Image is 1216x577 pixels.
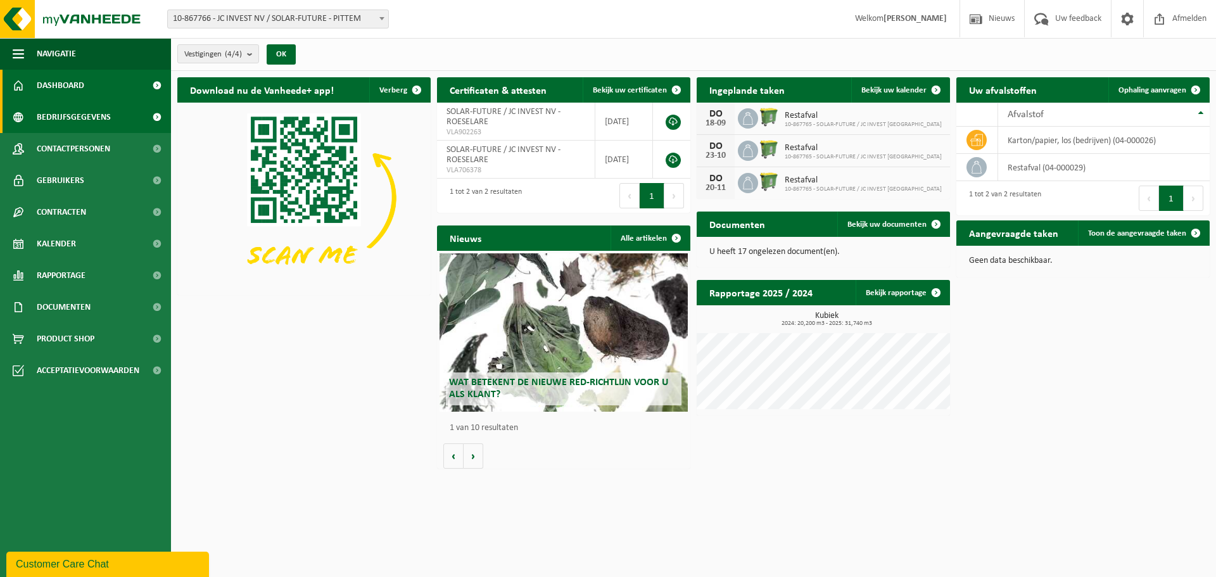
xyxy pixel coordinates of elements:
[969,257,1197,265] p: Geen data beschikbaar.
[1139,186,1159,211] button: Previous
[785,143,942,153] span: Restafval
[837,212,949,237] a: Bekijk uw documenten
[697,212,778,236] h2: Documenten
[595,141,653,179] td: [DATE]
[37,70,84,101] span: Dashboard
[37,38,76,70] span: Navigatie
[861,86,927,94] span: Bekijk uw kalender
[37,165,84,196] span: Gebruikers
[1078,220,1208,246] a: Toon de aangevraagde taken
[450,424,684,433] p: 1 van 10 resultaten
[697,280,825,305] h2: Rapportage 2025 / 2024
[177,77,346,102] h2: Download nu de Vanheede+ app!
[379,86,407,94] span: Verberg
[703,151,728,160] div: 23-10
[167,10,389,29] span: 10-867766 - JC INVEST NV / SOLAR-FUTURE - PITTEM
[703,320,950,327] span: 2024: 20,200 m3 - 2025: 31,740 m3
[709,248,937,257] p: U heeft 17 ongelezen document(en).
[6,549,212,577] iframe: chat widget
[703,109,728,119] div: DO
[595,103,653,141] td: [DATE]
[785,111,942,121] span: Restafval
[998,127,1210,154] td: karton/papier, los (bedrijven) (04-000026)
[593,86,667,94] span: Bekijk uw certificaten
[1184,186,1203,211] button: Next
[785,186,942,193] span: 10-867765 - SOLAR-FUTURE / JC INVEST [GEOGRAPHIC_DATA]
[847,220,927,229] span: Bekijk uw documenten
[464,443,483,469] button: Volgende
[883,14,947,23] strong: [PERSON_NAME]
[443,443,464,469] button: Vorige
[446,127,585,137] span: VLA902263
[37,196,86,228] span: Contracten
[443,182,522,210] div: 1 tot 2 van 2 resultaten
[998,154,1210,181] td: restafval (04-000029)
[440,253,688,412] a: Wat betekent de nieuwe RED-richtlijn voor u als klant?
[446,165,585,175] span: VLA706378
[956,220,1071,245] h2: Aangevraagde taken
[37,291,91,323] span: Documenten
[785,121,942,129] span: 10-867765 - SOLAR-FUTURE / JC INVEST [GEOGRAPHIC_DATA]
[1088,229,1186,238] span: Toon de aangevraagde taken
[619,183,640,208] button: Previous
[758,139,780,160] img: WB-0770-HPE-GN-50
[37,228,76,260] span: Kalender
[611,225,689,251] a: Alle artikelen
[640,183,664,208] button: 1
[37,101,111,133] span: Bedrijfsgegevens
[1159,186,1184,211] button: 1
[703,119,728,128] div: 18-09
[168,10,388,28] span: 10-867766 - JC INVEST NV / SOLAR-FUTURE - PITTEM
[37,133,110,165] span: Contactpersonen
[703,184,728,193] div: 20-11
[177,103,431,293] img: Download de VHEPlus App
[1108,77,1208,103] a: Ophaling aanvragen
[703,174,728,184] div: DO
[37,260,85,291] span: Rapportage
[856,280,949,305] a: Bekijk rapportage
[177,44,259,63] button: Vestigingen(4/4)
[956,77,1049,102] h2: Uw afvalstoffen
[225,50,242,58] count: (4/4)
[758,171,780,193] img: WB-0770-HPE-GN-50
[449,377,668,400] span: Wat betekent de nieuwe RED-richtlijn voor u als klant?
[851,77,949,103] a: Bekijk uw kalender
[664,183,684,208] button: Next
[184,45,242,64] span: Vestigingen
[1008,110,1044,120] span: Afvalstof
[369,77,429,103] button: Verberg
[785,153,942,161] span: 10-867765 - SOLAR-FUTURE / JC INVEST [GEOGRAPHIC_DATA]
[785,175,942,186] span: Restafval
[703,141,728,151] div: DO
[697,77,797,102] h2: Ingeplande taken
[758,106,780,128] img: WB-0770-HPE-GN-50
[1118,86,1186,94] span: Ophaling aanvragen
[446,107,560,127] span: SOLAR-FUTURE / JC INVEST NV - ROESELARE
[437,77,559,102] h2: Certificaten & attesten
[37,323,94,355] span: Product Shop
[437,225,494,250] h2: Nieuws
[963,184,1041,212] div: 1 tot 2 van 2 resultaten
[703,312,950,327] h3: Kubiek
[37,355,139,386] span: Acceptatievoorwaarden
[446,145,560,165] span: SOLAR-FUTURE / JC INVEST NV - ROESELARE
[583,77,689,103] a: Bekijk uw certificaten
[267,44,296,65] button: OK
